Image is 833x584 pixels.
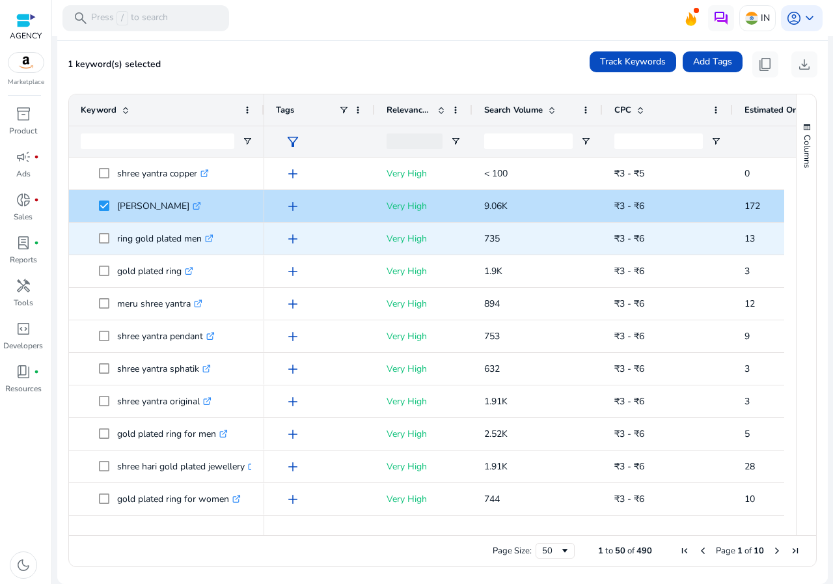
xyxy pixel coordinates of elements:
span: 735 [484,232,500,245]
span: 894 [484,298,500,310]
span: ₹3 - ₹6 [614,428,644,440]
span: of [627,545,635,557]
span: 50 [615,545,625,557]
span: 0 [744,167,750,180]
p: Resources [5,383,42,395]
span: ₹3 - ₹6 [614,200,644,212]
input: Keyword Filter Input [81,133,234,149]
span: add [285,296,301,312]
span: 1 [737,545,743,557]
span: 632 [484,363,500,375]
p: Very High [387,160,461,187]
p: ring gold plated men [117,225,213,252]
span: 1 keyword(s) selected [68,58,161,70]
span: 1.91K [484,395,508,408]
span: < 100 [484,167,508,180]
span: Track Keywords [600,55,666,68]
p: Very High [387,453,461,480]
span: 3 [744,363,750,375]
button: Open Filter Menu [450,136,461,146]
span: Columns [801,135,813,168]
span: content_copy [758,57,773,72]
span: ₹3 - ₹6 [614,493,644,505]
p: meru shree yantra [117,290,202,317]
span: ₹3 - ₹6 [614,395,644,408]
span: 13 [744,232,755,245]
span: Search Volume [484,104,543,116]
span: CPC [614,104,631,116]
p: Ads [16,168,31,180]
span: add [285,426,301,442]
span: ₹3 - ₹6 [614,330,644,342]
span: Add Tags [693,55,732,68]
span: 10 [754,545,764,557]
span: 3 [744,265,750,277]
img: in.svg [745,12,758,25]
p: Very High [387,518,461,545]
span: ₹3 - ₹6 [614,232,644,245]
span: download [797,57,812,72]
p: AGENCY [10,30,42,42]
button: Open Filter Menu [242,136,253,146]
span: 490 [636,545,652,557]
p: Very High [387,258,461,285]
span: Tags [276,104,294,116]
p: Product [9,125,37,137]
div: First Page [679,546,690,556]
span: filter_alt [285,134,301,150]
p: Tools [14,297,33,309]
span: 2.52K [484,428,508,440]
span: search [73,10,89,26]
span: add [285,199,301,214]
p: shree yantra copper [117,160,209,187]
p: Very High [387,388,461,415]
span: Keyword [81,104,116,116]
span: 1.91K [484,460,508,473]
span: ₹3 - ₹6 [614,265,644,277]
span: 3 [744,395,750,408]
p: gold plated ring for men [117,421,228,447]
p: [DEMOGRAPHIC_DATA] ring gold plated [117,518,296,545]
span: ₹3 - ₹6 [614,363,644,375]
p: shree yantra original [117,388,212,415]
span: code_blocks [16,321,31,337]
span: lab_profile [16,235,31,251]
span: handyman [16,278,31,294]
p: Very High [387,323,461,350]
p: Reports [10,254,37,266]
span: book_4 [16,364,31,380]
span: Relevance Score [387,104,432,116]
span: add [285,459,301,475]
p: Marketplace [8,77,44,87]
span: 28 [744,460,755,473]
span: add [285,329,301,344]
span: add [285,361,301,377]
span: 9.06K [484,200,508,212]
span: 1.9K [484,265,502,277]
p: shree yantra pendant [117,323,215,350]
span: ₹3 - ₹5 [614,167,644,180]
button: Track Keywords [590,51,676,72]
span: of [744,545,752,557]
span: 172 [744,200,760,212]
div: Page Size [536,543,575,559]
p: Very High [387,225,461,252]
p: Sales [14,211,33,223]
span: to [605,545,613,557]
button: Open Filter Menu [580,136,591,146]
p: Very High [387,290,461,317]
span: 9 [744,330,750,342]
span: 744 [484,493,500,505]
span: 1 [598,545,603,557]
p: IN [761,7,770,29]
span: ₹3 - ₹6 [614,460,644,473]
span: add [285,394,301,410]
p: shree yantra sphatik [117,355,211,382]
span: Estimated Orders/Month [744,104,823,116]
span: ₹3 - ₹6 [614,298,644,310]
span: keyboard_arrow_down [802,10,817,26]
span: 10 [744,493,755,505]
button: download [791,51,817,77]
button: Open Filter Menu [711,136,721,146]
span: 753 [484,330,500,342]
